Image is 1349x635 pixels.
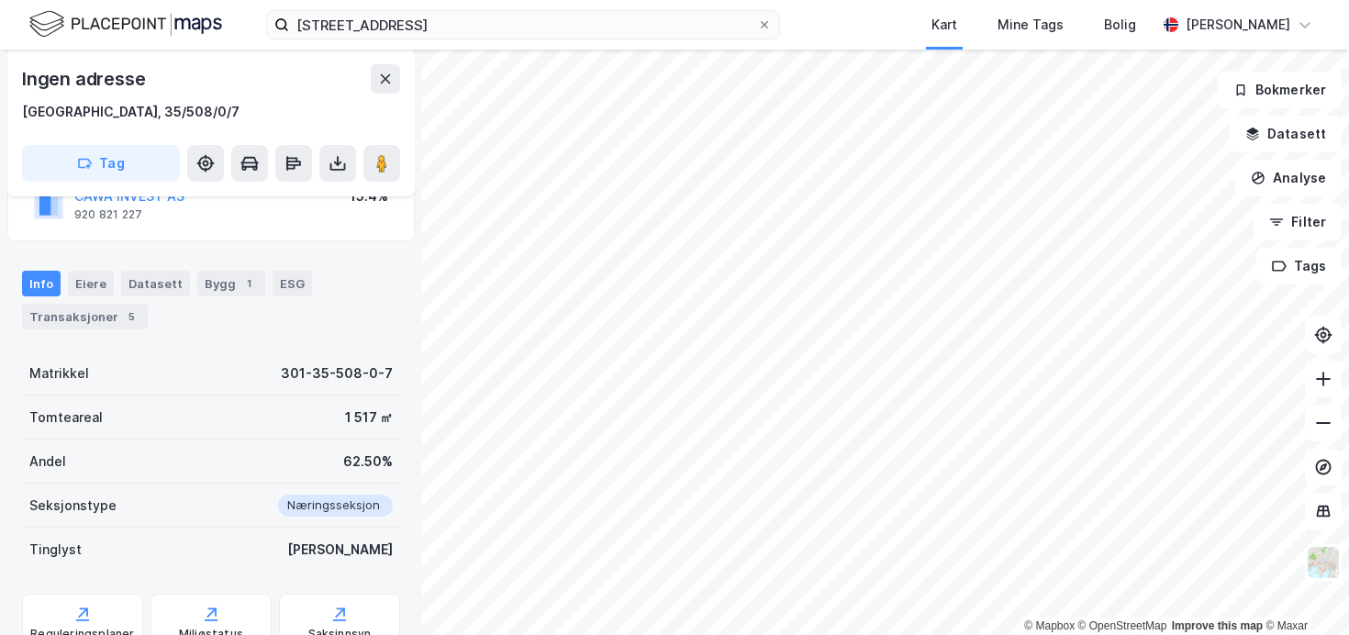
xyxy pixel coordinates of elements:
[1104,14,1136,36] div: Bolig
[29,362,89,384] div: Matrikkel
[29,451,66,473] div: Andel
[29,495,117,517] div: Seksjonstype
[1172,619,1263,632] a: Improve this map
[29,539,82,561] div: Tinglyst
[1024,619,1075,632] a: Mapbox
[29,407,103,429] div: Tomteareal
[1235,160,1342,196] button: Analyse
[281,362,393,384] div: 301-35-508-0-7
[1256,248,1342,284] button: Tags
[197,271,265,296] div: Bygg
[350,185,388,207] div: 15.4%
[1230,116,1342,152] button: Datasett
[1306,545,1341,580] img: Z
[1254,204,1342,240] button: Filter
[22,145,180,182] button: Tag
[74,207,142,222] div: 920 821 227
[240,274,258,293] div: 1
[289,11,757,39] input: Søk på adresse, matrikkel, gårdeiere, leietakere eller personer
[1218,72,1342,108] button: Bokmerker
[998,14,1064,36] div: Mine Tags
[1186,14,1290,36] div: [PERSON_NAME]
[22,304,148,329] div: Transaksjoner
[22,64,149,94] div: Ingen adresse
[22,271,61,296] div: Info
[345,407,393,429] div: 1 517 ㎡
[22,101,240,123] div: [GEOGRAPHIC_DATA], 35/508/0/7
[273,271,312,296] div: ESG
[1257,547,1349,635] iframe: Chat Widget
[29,8,222,40] img: logo.f888ab2527a4732fd821a326f86c7f29.svg
[343,451,393,473] div: 62.50%
[287,539,393,561] div: [PERSON_NAME]
[1257,547,1349,635] div: Kontrollprogram for chat
[122,307,140,326] div: 5
[68,271,114,296] div: Eiere
[121,271,190,296] div: Datasett
[1078,619,1167,632] a: OpenStreetMap
[931,14,957,36] div: Kart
